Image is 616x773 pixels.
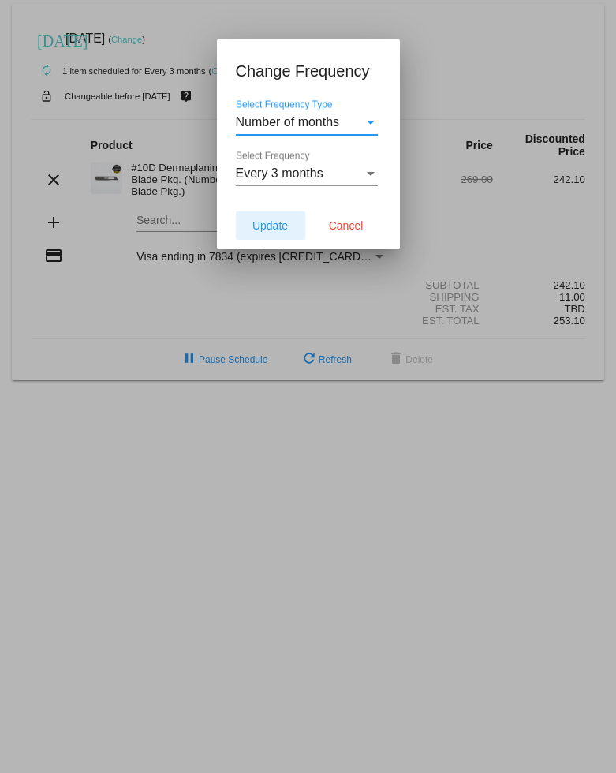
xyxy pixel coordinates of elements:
[236,58,381,84] h1: Change Frequency
[236,115,378,129] mat-select: Select Frequency Type
[252,219,288,232] span: Update
[236,166,378,181] mat-select: Select Frequency
[236,211,305,240] button: Update
[236,166,323,180] span: Every 3 months
[329,219,364,232] span: Cancel
[236,115,340,129] span: Number of months
[312,211,381,240] button: Cancel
